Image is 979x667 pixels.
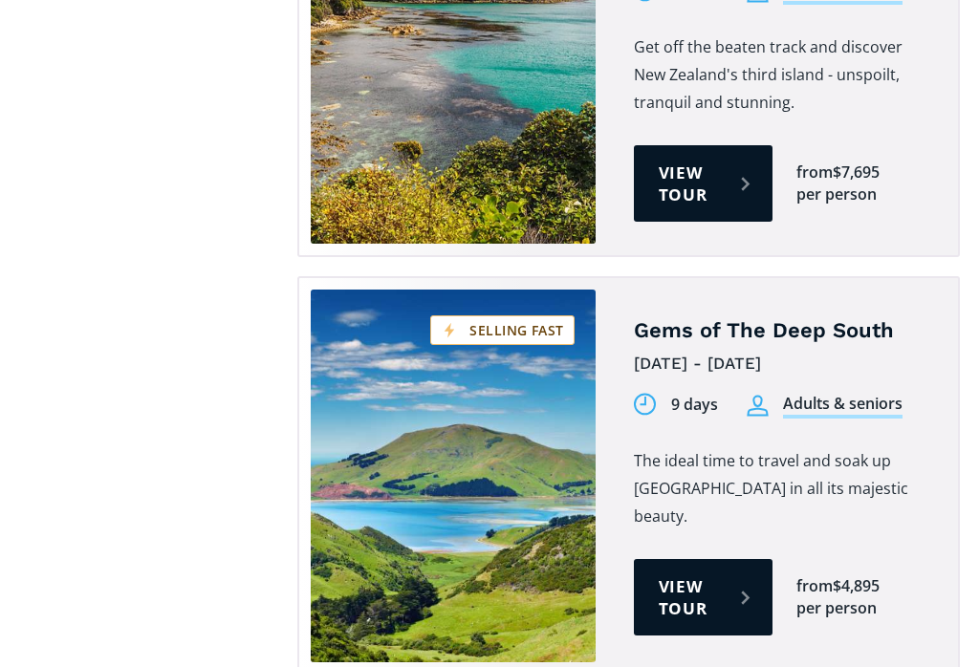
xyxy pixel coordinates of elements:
div: Adults & seniors [783,393,903,419]
div: per person [796,597,877,619]
div: per person [796,183,877,205]
div: days [684,394,718,416]
a: View tour [634,145,772,222]
div: 9 [671,394,680,416]
div: [DATE] - [DATE] [634,349,930,378]
a: View tour [634,559,772,635]
div: from [796,161,833,183]
div: $7,695 [833,161,880,183]
div: from [796,575,833,597]
p: The ideal time to travel and soak up [GEOGRAPHIC_DATA] in all its majestic beauty. [634,447,930,530]
p: Get off the beaten track and discover New Zealand's third island - unspoilt, tranquil and stunning. [634,33,930,117]
div: $4,895 [833,575,880,597]
h4: Gems of The Deep South [634,317,930,345]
